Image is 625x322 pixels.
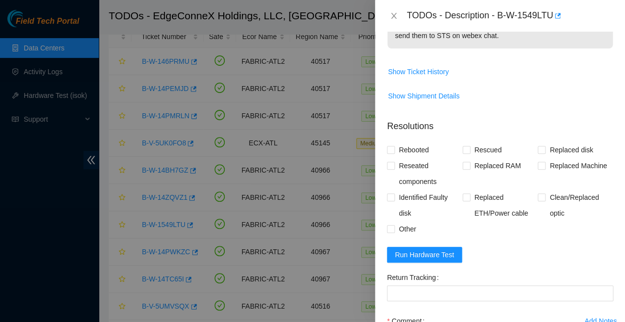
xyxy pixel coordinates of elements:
span: Replaced RAM [470,158,525,174]
span: Rescued [470,142,505,158]
label: Return Tracking [387,270,443,285]
button: Show Shipment Details [387,88,460,104]
span: Replaced ETH/Power cable [470,189,538,221]
span: Other [395,221,420,237]
p: Resolutions [387,112,613,133]
button: Run Hardware Test [387,247,462,263]
input: Return Tracking [387,285,613,301]
span: Identified Faulty disk [395,189,462,221]
span: Clean/Replaced optic [545,189,613,221]
span: Replaced disk [545,142,597,158]
span: Show Shipment Details [388,91,459,101]
button: Close [387,11,401,21]
span: Replaced Machine [545,158,611,174]
span: Run Hardware Test [395,249,454,260]
span: Rebooted [395,142,433,158]
span: Show Ticket History [388,66,449,77]
button: Show Ticket History [387,64,449,80]
span: Reseated components [395,158,462,189]
span: close [390,12,398,20]
div: TODOs - Description - B-W-1549LTU [407,8,613,24]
